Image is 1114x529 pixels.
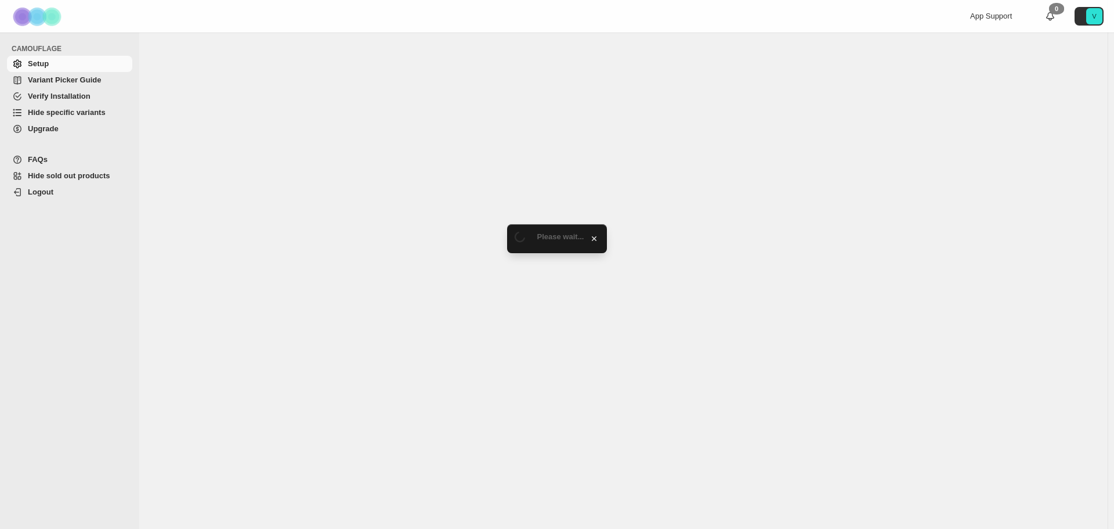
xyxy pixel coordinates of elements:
a: 0 [1044,10,1056,22]
span: App Support [970,12,1012,20]
a: Logout [7,184,132,200]
a: Setup [7,56,132,72]
span: Hide sold out products [28,171,110,180]
button: Avatar with initials V [1075,7,1104,26]
span: CAMOUFLAGE [12,44,133,53]
span: Please wait... [537,232,584,241]
a: Upgrade [7,121,132,137]
span: Verify Installation [28,92,91,100]
span: Logout [28,188,53,196]
span: Avatar with initials V [1086,8,1102,24]
a: Hide sold out products [7,168,132,184]
span: Setup [28,59,49,68]
span: Upgrade [28,124,59,133]
text: V [1092,13,1097,20]
a: Verify Installation [7,88,132,105]
span: Hide specific variants [28,108,106,117]
span: FAQs [28,155,48,164]
a: Hide specific variants [7,105,132,121]
div: 0 [1049,3,1064,15]
img: Camouflage [9,1,67,33]
a: Variant Picker Guide [7,72,132,88]
a: FAQs [7,152,132,168]
span: Variant Picker Guide [28,75,101,84]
